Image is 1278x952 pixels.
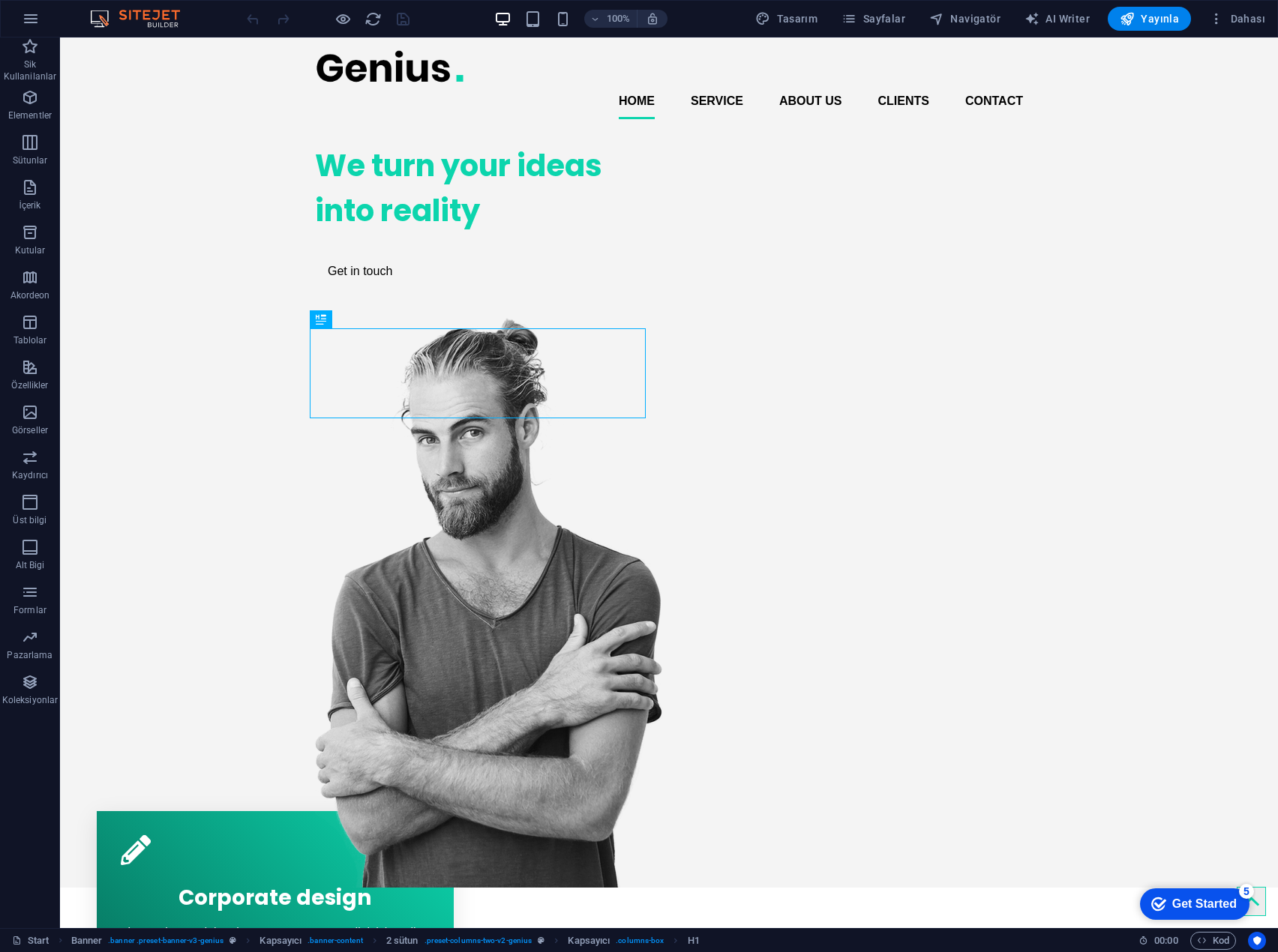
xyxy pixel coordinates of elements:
[1165,935,1167,946] span: :
[307,932,362,950] span: . banner-content
[755,11,817,26] span: Tasarım
[1018,7,1096,31] button: AI Writer
[15,244,46,256] p: Kutular
[86,10,199,28] img: Editor Logo
[13,334,47,346] p: Tablolar
[1190,932,1236,950] button: Kod
[1138,932,1178,950] h6: Oturum süresi
[1209,11,1265,26] span: Dahası
[7,649,52,661] p: Pazarlama
[923,7,1006,31] button: Navigatör
[538,936,544,945] i: Bu element, özelleştirilebilir bir ön ayar
[364,10,382,28] button: reload
[929,11,1000,26] span: Navigatör
[616,932,664,950] span: . columns-box
[646,12,659,25] i: Yeniden boyutlandırmada yakınlaştırma düzeyini seçilen cihaza uyacak şekilde otomatik olarak ayarla.
[841,11,905,26] span: Sayfalar
[1203,7,1271,31] button: Dahası
[13,154,48,166] p: Sütunlar
[1154,932,1177,950] span: 00 00
[71,932,103,950] span: Seçmek için tıkla. Düzenlemek için çift tıkla
[8,109,52,121] p: Elementler
[688,932,700,950] span: Seçmek için tıkla. Düzenlemek için çift tıkla
[584,10,637,28] button: 100%
[607,10,631,28] h6: 100%
[1120,11,1179,26] span: Yayınla
[334,10,352,28] button: Ön izleme modundan çıkıp düzenlemeye devam etmek için buraya tıklayın
[10,289,50,301] p: Akordeon
[1197,932,1229,950] span: Kod
[1248,932,1266,950] button: Usercentrics
[424,932,532,950] span: . preset-columns-two-v2-genius
[259,932,301,950] span: Seçmek için tıkla. Düzenlemek için çift tıkla
[12,932,49,950] a: Seçimi iptal etmek için tıkla. Sayfaları açmak için çift tıkla
[749,7,823,31] button: Tasarım
[108,932,223,950] span: . banner .preset-banner-v3-genius
[12,424,48,436] p: Görseller
[111,3,126,18] div: 5
[1108,7,1191,31] button: Yayınla
[386,932,418,950] span: Seçmek için tıkla. Düzenlemek için çift tıkla
[749,7,823,31] div: Tasarım (Ctrl+Alt+Y)
[2,694,58,706] p: Koleksiyonlar
[12,469,48,481] p: Kaydırıcı
[11,379,48,391] p: Özellikler
[835,7,911,31] button: Sayfalar
[12,7,121,39] div: Get Started 5 items remaining, 0% complete
[19,199,40,211] p: İçerik
[13,514,46,526] p: Üst bilgi
[229,936,236,945] i: Bu element, özelleştirilebilir bir ön ayar
[568,932,610,950] span: Seçmek için tıkla. Düzenlemek için çift tıkla
[71,932,700,950] nav: breadcrumb
[16,559,45,571] p: Alt Bigi
[364,10,382,28] i: Sayfayı yeniden yükleyin
[44,16,109,30] div: Get Started
[1024,11,1090,26] span: AI Writer
[13,604,46,616] p: Formlar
